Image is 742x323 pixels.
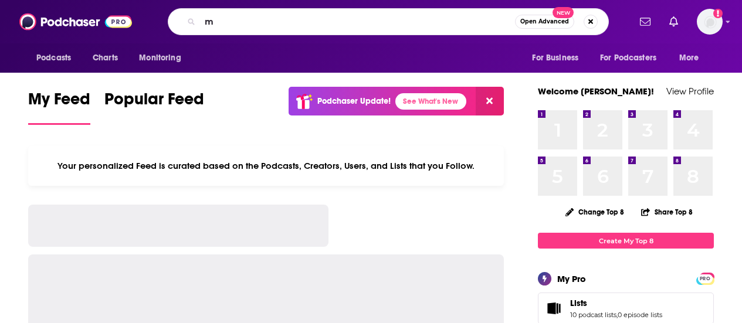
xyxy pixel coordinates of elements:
[93,50,118,66] span: Charts
[616,311,618,319] span: ,
[28,146,504,186] div: Your personalized Feed is curated based on the Podcasts, Creators, Users, and Lists that you Follow.
[19,11,132,33] img: Podchaser - Follow, Share and Rate Podcasts
[697,9,723,35] img: User Profile
[168,8,609,35] div: Search podcasts, credits, & more...
[713,9,723,18] svg: Add a profile image
[698,274,712,283] a: PRO
[557,273,586,284] div: My Pro
[538,86,654,97] a: Welcome [PERSON_NAME]!
[200,12,515,31] input: Search podcasts, credits, & more...
[697,9,723,35] button: Show profile menu
[671,47,714,69] button: open menu
[524,47,593,69] button: open menu
[618,311,662,319] a: 0 episode lists
[28,89,90,125] a: My Feed
[570,298,587,308] span: Lists
[36,50,71,66] span: Podcasts
[679,50,699,66] span: More
[600,50,656,66] span: For Podcasters
[697,9,723,35] span: Logged in as psamuelson01
[635,12,655,32] a: Show notifications dropdown
[395,93,466,110] a: See What's New
[28,47,86,69] button: open menu
[570,311,616,319] a: 10 podcast lists
[104,89,204,125] a: Popular Feed
[542,300,565,317] a: Lists
[592,47,673,69] button: open menu
[558,205,631,219] button: Change Top 8
[538,233,714,249] a: Create My Top 8
[139,50,181,66] span: Monitoring
[641,200,693,223] button: Share Top 8
[104,89,204,116] span: Popular Feed
[131,47,196,69] button: open menu
[570,298,662,308] a: Lists
[665,12,683,32] a: Show notifications dropdown
[553,7,574,18] span: New
[520,19,569,25] span: Open Advanced
[317,96,391,106] p: Podchaser Update!
[28,89,90,116] span: My Feed
[532,50,578,66] span: For Business
[666,86,714,97] a: View Profile
[515,15,574,29] button: Open AdvancedNew
[85,47,125,69] a: Charts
